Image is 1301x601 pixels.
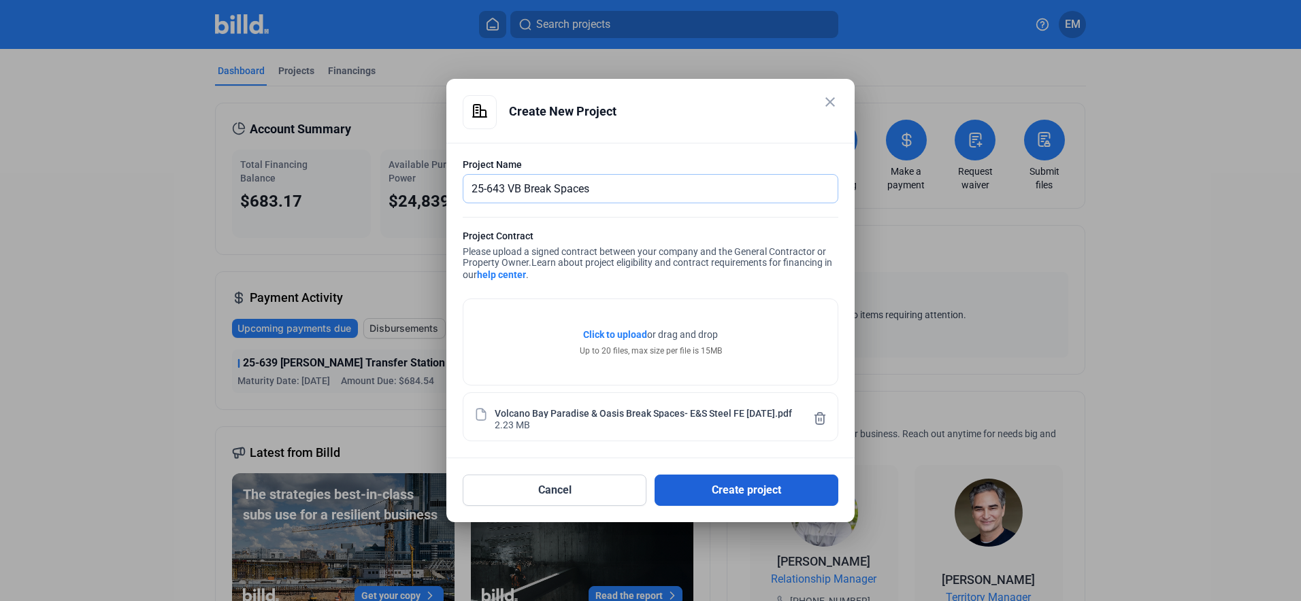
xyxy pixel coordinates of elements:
div: Project Contract [463,229,838,246]
mat-icon: close [822,94,838,110]
div: 2.23 MB [495,418,530,430]
button: Cancel [463,475,646,506]
span: Learn about project eligibility and contract requirements for financing in our . [463,257,832,280]
div: Up to 20 files, max size per file is 15MB [580,345,722,357]
button: Create project [655,475,838,506]
span: or drag and drop [647,328,718,341]
span: Click to upload [583,329,647,340]
div: Create New Project [509,95,838,128]
a: help center [477,269,526,280]
div: Volcano Bay Paradise & Oasis Break Spaces- E&S Steel FE [DATE].pdf [495,407,792,418]
div: Project Name [463,158,838,171]
div: Please upload a signed contract between your company and the General Contractor or Property Owner. [463,229,838,285]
